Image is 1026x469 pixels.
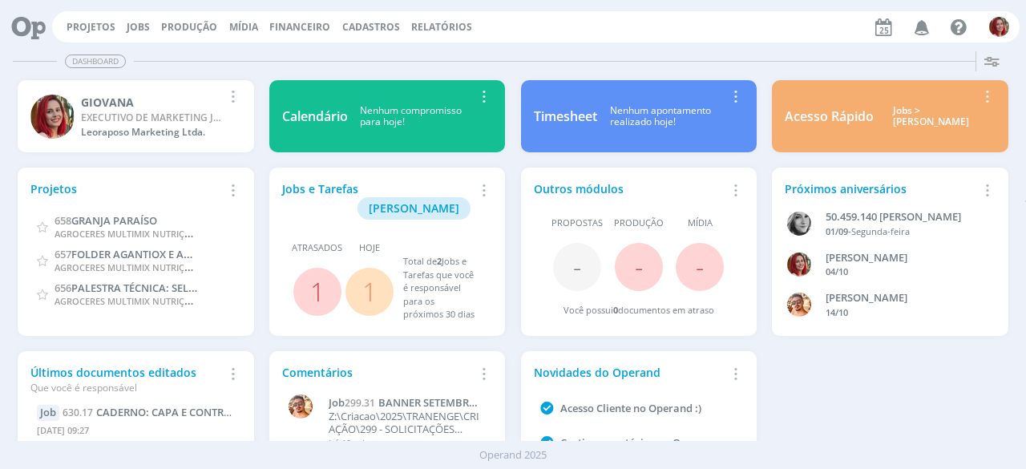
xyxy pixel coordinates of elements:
a: Projetos [67,20,115,34]
a: [PERSON_NAME] [357,200,471,215]
span: AGROCERES MULTIMIX NUTRIÇÃO ANIMAL LTDA. [55,225,260,241]
img: J [787,212,811,236]
div: Novidades do Operand [534,364,725,381]
div: GIOVANA DE OLIVEIRA PERSINOTI [826,250,980,266]
span: Dashboard [65,55,126,68]
span: AGROCERES MULTIMIX NUTRIÇÃO ANIMAL LTDA. [55,259,260,274]
div: Acesso Rápido [785,107,874,126]
div: 50.459.140 JANAÍNA LUNA FERRO [826,209,980,225]
span: 658 [55,213,71,228]
div: Você possui documentos em atraso [563,304,714,317]
a: Relatórios [411,20,472,34]
a: 630.17CADERNO: CAPA E CONTRACAPA [63,405,258,419]
span: há 18 minutos [329,437,389,449]
div: Comentários [282,364,474,381]
div: Timesheet [534,107,597,126]
a: 656PALESTRA TÉCNICA: SELEÇÃO x NUTRIÇÃO [55,280,279,295]
a: Financeiro [269,20,330,34]
div: [DATE] 09:27 [37,421,234,444]
div: VICTOR MIRON COUTO [826,290,980,306]
span: - [573,249,581,284]
div: Projetos [30,180,222,197]
img: G [787,253,811,277]
button: G [988,13,1010,41]
div: Outros módulos [534,180,725,197]
span: [PERSON_NAME] [369,200,459,216]
a: 657FOLDER AGANTIOX E AGANTIOX PET [55,246,249,261]
button: Cadastros [337,21,405,34]
span: Cadastros [342,20,400,34]
a: 658GRANJA PARAÍSO [55,212,157,228]
button: Projetos [62,21,120,34]
div: GIOVANA [81,94,222,111]
span: Hoje [359,241,380,255]
div: EXECUTIVO DE MARKETING JUNIOR [81,111,222,125]
button: Relatórios [406,21,477,34]
span: 299.31 [345,396,375,410]
span: 630.17 [63,406,93,419]
span: 0 [613,304,618,316]
div: Jobs > [PERSON_NAME] [886,105,976,128]
p: Z:\Criacao\2025\TRANENGE\CRIAÇÃO\299 - SOLICITAÇÕES PONTUAIS\299.31 - BANNER SETEMBRO AMARELO\BAIXAS [329,410,484,435]
span: BANNER SETEMBRO AMARELO [329,395,477,423]
span: CADERNO: CAPA E CONTRACAPA [96,405,258,419]
span: AGROCERES MULTIMIX NUTRIÇÃO ANIMAL LTDA. [55,293,260,308]
div: Jobs e Tarefas [282,180,474,220]
img: V [289,394,313,418]
span: 657 [55,247,71,261]
span: - [696,249,704,284]
span: Propostas [551,216,603,230]
span: 01/09 [826,225,848,237]
a: Mídia [229,20,258,34]
button: Jobs [122,21,155,34]
div: Total de Jobs e Tarefas que você é responsável para os próximos 30 dias [403,255,476,321]
div: Calendário [282,107,348,126]
a: TimesheetNenhum apontamentorealizado hoje! [521,80,757,152]
div: Nenhum apontamento realizado hoje! [597,105,725,128]
div: Próximos aniversários [785,180,976,197]
span: 04/10 [826,265,848,277]
img: G [30,95,75,139]
a: Acesso Cliente no Operand :) [560,401,701,415]
div: Últimos documentos editados [30,364,222,395]
a: 1 [362,274,377,309]
span: GRANJA PARAÍSO [71,213,157,228]
a: GGIOVANAEXECUTIVO DE MARKETING JUNIORLeoraposo Marketing Ltda. [18,80,253,152]
span: 2 [437,255,442,267]
button: [PERSON_NAME] [357,197,471,220]
span: 14/10 [826,306,848,318]
div: Nenhum compromisso para hoje! [348,105,474,128]
span: FOLDER AGANTIOX E AGANTIOX PET [71,246,249,261]
span: Produção [614,216,664,230]
a: Jobs [127,20,150,34]
div: - [826,225,980,239]
button: Financeiro [265,21,335,34]
img: G [989,17,1009,37]
div: Job [37,405,59,421]
span: 656 [55,281,71,295]
span: Segunda-feira [851,225,910,237]
a: Job299.31BANNER SETEMBRO AMARELO [329,397,484,410]
span: - [635,249,643,284]
div: Leoraposo Marketing Ltda. [81,125,222,139]
a: Produção [161,20,217,34]
span: Atrasados [292,241,342,255]
span: Mídia [688,216,713,230]
button: Produção [156,21,222,34]
div: Que você é responsável [30,381,222,395]
button: Mídia [224,21,263,34]
a: 1 [310,274,325,309]
span: PALESTRA TÉCNICA: SELEÇÃO x NUTRIÇÃO [71,280,279,295]
img: V [787,293,811,317]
